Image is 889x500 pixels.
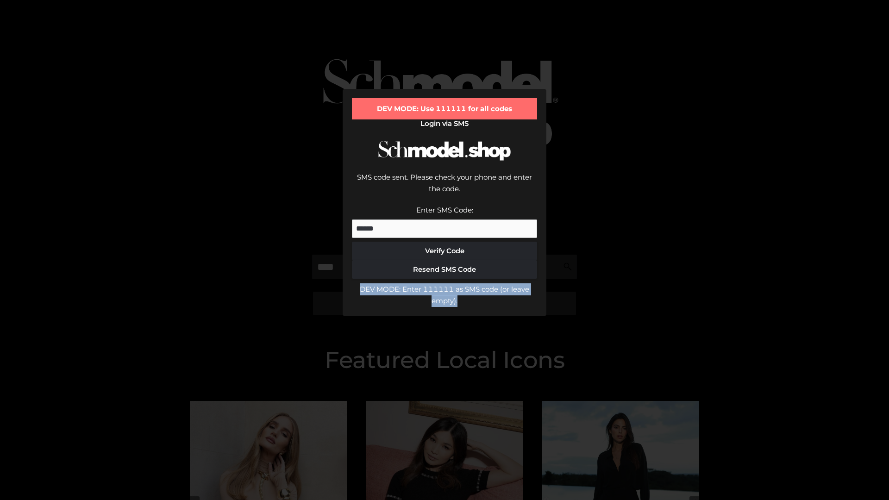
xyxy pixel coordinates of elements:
button: Verify Code [352,242,537,260]
img: Schmodel Logo [375,132,514,169]
div: DEV MODE: Enter 111111 as SMS code (or leave empty). [352,283,537,307]
h2: Login via SMS [352,119,537,128]
div: DEV MODE: Use 111111 for all codes [352,98,537,119]
div: SMS code sent. Please check your phone and enter the code. [352,171,537,204]
label: Enter SMS Code: [416,206,473,214]
button: Resend SMS Code [352,260,537,279]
